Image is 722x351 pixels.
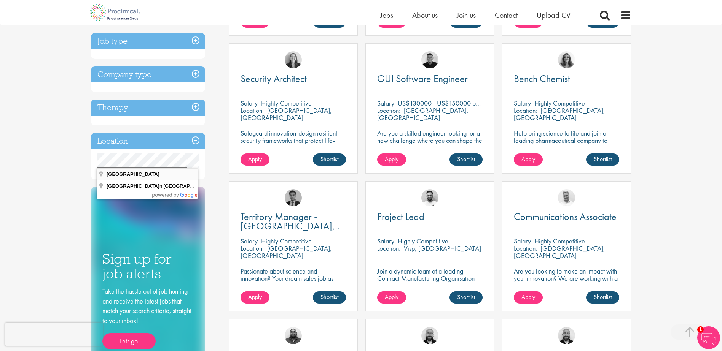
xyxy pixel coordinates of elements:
a: GUI Software Engineer [377,74,483,84]
p: Are you looking to make an impact with your innovation? We are working with a well-established ph... [514,267,619,311]
img: Chatbot [697,326,720,349]
a: Apply [377,291,406,304]
span: GUI Software Engineer [377,72,468,85]
span: Salary [377,237,394,245]
p: Highly Competitive [398,237,448,245]
a: Apply [377,153,406,166]
p: Highly Competitive [534,237,585,245]
span: Salary [377,99,394,108]
p: Highly Competitive [261,99,312,108]
a: Apply [241,153,269,166]
a: Communications Associate [514,212,619,221]
span: Salary [514,237,531,245]
p: [GEOGRAPHIC_DATA], [GEOGRAPHIC_DATA] [377,106,469,122]
p: Safeguard innovation-design resilient security frameworks that protect life-changing pharmaceutic... [241,130,346,158]
a: Shortlist [313,153,346,166]
span: Salary [241,99,258,108]
a: Shortlist [449,153,483,166]
a: Shortlist [586,291,619,304]
span: Territory Manager - [GEOGRAPHIC_DATA], [GEOGRAPHIC_DATA] [241,210,342,242]
a: Bench Chemist [514,74,619,84]
span: Apply [248,293,262,301]
a: Shortlist [586,153,619,166]
a: Apply [514,291,543,304]
a: Apply [514,153,543,166]
span: Salary [241,237,258,245]
h3: Job type [91,33,205,49]
p: Highly Competitive [261,237,312,245]
span: n [GEOGRAPHIC_DATA] [107,183,216,189]
span: [GEOGRAPHIC_DATA] [107,183,159,189]
a: Ashley Bennett [285,327,302,344]
a: About us [412,10,438,20]
span: Apply [248,155,262,163]
h3: Sign up for job alerts [102,251,194,281]
p: [GEOGRAPHIC_DATA], [GEOGRAPHIC_DATA] [241,106,332,122]
p: US$130000 - US$150000 per annum [398,99,500,108]
h3: Therapy [91,100,205,116]
span: Location: [514,244,537,253]
p: Help bring science to life and join a leading pharmaceutical company to play a key role in delive... [514,130,619,166]
img: Jackie Cerchio [558,51,575,68]
a: Upload CV [537,10,571,20]
img: Jordan Kiely [421,327,438,344]
a: Contact [495,10,518,20]
iframe: reCAPTCHA [5,323,103,346]
span: Location: [377,106,400,115]
p: Visp, [GEOGRAPHIC_DATA] [404,244,481,253]
span: Salary [514,99,531,108]
a: Lets go [102,333,156,349]
span: Project Lead [377,210,424,223]
h3: Location [91,133,205,149]
span: Security Architect [241,72,307,85]
span: Location: [377,244,400,253]
img: Joshua Bye [558,189,575,206]
img: Christian Andersen [421,51,438,68]
img: Jordan Kiely [558,327,575,344]
a: Security Architect [241,74,346,84]
img: Emile De Beer [421,189,438,206]
p: Join a dynamic team at a leading Contract Manufacturing Organisation (CMO) and contribute to grou... [377,267,483,304]
a: Shortlist [313,291,346,304]
span: Location: [241,106,264,115]
span: Join us [457,10,476,20]
p: Highly Competitive [534,99,585,108]
a: Project Lead [377,212,483,221]
span: Bench Chemist [514,72,570,85]
a: Jobs [380,10,393,20]
p: [GEOGRAPHIC_DATA], [GEOGRAPHIC_DATA] [241,244,332,260]
img: Carl Gbolade [285,189,302,206]
a: Territory Manager - [GEOGRAPHIC_DATA], [GEOGRAPHIC_DATA] [241,212,346,231]
span: Apply [521,293,535,301]
span: Location: [514,106,537,115]
span: Apply [385,293,398,301]
span: Apply [385,155,398,163]
div: Take the hassle out of job hunting and receive the latest jobs that match your search criteria, s... [102,286,194,349]
span: [GEOGRAPHIC_DATA] [107,171,159,177]
span: Location: [241,244,264,253]
span: Communications Associate [514,210,617,223]
span: Apply [521,155,535,163]
img: Mia Kellerman [285,51,302,68]
a: Apply [241,291,269,304]
h3: Company type [91,66,205,83]
span: 1 [697,326,704,333]
a: Shortlist [449,291,483,304]
p: Passionate about science and innovation? Your dream sales job as Territory Manager awaits! [241,267,346,289]
p: [GEOGRAPHIC_DATA], [GEOGRAPHIC_DATA] [514,106,605,122]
